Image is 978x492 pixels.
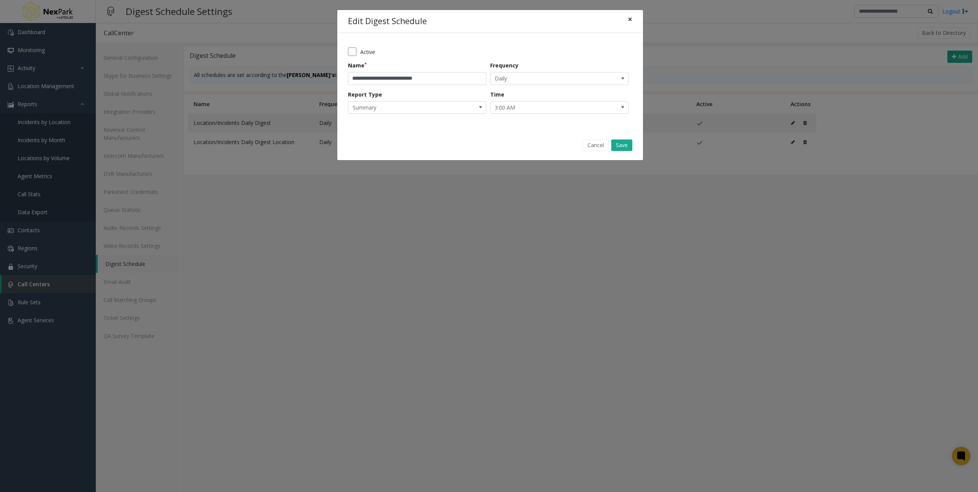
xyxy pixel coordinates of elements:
[622,10,638,29] button: Close
[348,90,382,98] label: Report Type
[490,90,504,98] label: Time
[583,139,609,151] button: Cancel
[360,48,375,56] label: Active
[491,72,601,85] span: Daily
[348,61,367,69] label: Name
[490,61,519,69] label: Frequency
[348,15,427,28] h4: Edit Digest Schedule
[491,102,601,114] span: 3:00 AM
[348,102,458,114] span: Summary
[628,14,632,25] span: ×
[611,139,632,151] button: Save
